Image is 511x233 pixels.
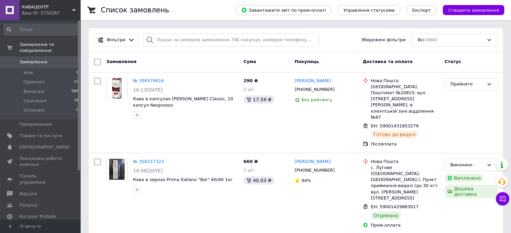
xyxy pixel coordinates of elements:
[444,59,461,64] span: Статус
[301,97,332,102] span: Без рейтингу
[74,79,79,85] span: 17
[293,85,336,94] div: [PHONE_NUMBER]
[426,37,437,42] span: (684)
[133,177,233,182] a: Кава в зернах Prima Italiano "Bar" 60/40 1кг
[244,59,256,64] span: Cума
[361,37,407,43] span: Збережені фільтри:
[450,162,484,169] div: Виконано
[22,10,81,16] div: Ваш ID: 3732267
[24,79,44,85] span: Прийняті
[109,159,125,180] img: Фото товару
[418,37,425,43] span: Всі
[338,5,400,15] button: Управління статусами
[295,159,331,165] a: [PERSON_NAME]
[371,78,439,84] div: Нова Пошта
[295,59,319,64] span: Покупець
[133,159,164,164] a: № 356157323
[143,34,320,47] input: Пошук за номером замовлення, ПІБ покупця, номером телефону, Email, номером накладної
[19,191,37,197] span: Відгуки
[371,159,439,165] div: Нова Пошта
[101,6,169,14] h1: Список замовлень
[444,185,498,198] div: Дешева доставка
[19,133,62,139] span: Товари та послуги
[19,173,62,185] span: Панель управління
[450,81,484,88] div: Прийнято
[107,37,125,43] span: Фільтри
[295,78,331,84] a: [PERSON_NAME]
[244,87,256,92] span: 2 шт.
[106,78,128,99] a: Фото товару
[24,98,46,104] span: Скасовані
[76,107,79,113] span: 0
[371,165,439,201] div: с. Лугове ([GEOGRAPHIC_DATA], [GEOGRAPHIC_DATA].), Пункт приймання-видачі (до 30 кг): вул. [PERSO...
[19,144,69,150] span: [DEMOGRAPHIC_DATA]
[3,23,79,36] input: Пошук
[244,168,256,173] span: 1 шт.
[244,78,258,83] span: 290 ₴
[444,174,483,182] div: Виплачено
[19,121,52,127] span: Повідомлення
[133,168,163,173] span: 14:06[DATE]
[106,159,128,180] a: Фото товару
[244,159,258,164] span: 660 ₴
[244,96,274,104] div: 17.59 ₴
[72,89,79,95] span: 589
[133,78,164,83] a: № 356579616
[371,123,419,128] span: ЕН: 59001431853279
[106,59,136,64] span: Замовлення
[371,84,439,120] div: [GEOGRAPHIC_DATA], Поштомат №20815: вул. [STREET_ADDRESS][PERSON_NAME], в клієнтській зоні відділ...
[241,7,326,13] span: Завантажити звіт по пром-оплаті
[371,130,419,138] div: Готово до видачі
[19,59,47,65] span: Замовлення
[371,204,419,209] span: ЕН: 59001429863017
[448,8,499,13] span: Створити замовлення
[443,5,504,15] button: Створити замовлення
[244,176,274,184] div: 40.03 ₴
[371,222,439,228] div: Пром-оплата
[24,107,45,113] span: Оплачені
[407,5,436,15] button: Експорт
[19,42,81,54] span: Замовлення та повідомлення
[301,178,311,183] span: 94%
[412,8,431,13] span: Експорт
[236,5,331,15] button: Завантажити звіт по пром-оплаті
[24,89,44,95] span: Виконані
[107,78,127,99] img: Фото товару
[496,192,509,206] button: Чат з покупцем
[19,156,62,168] span: Показники роботи компанії
[133,96,233,108] a: Кава в капсулах [PERSON_NAME] Classic, 10 капсул Nespresso
[19,214,56,220] span: Каталог ProSale
[133,87,163,93] span: 16:13[DATE]
[371,141,439,147] div: Післяплата
[371,212,401,220] div: Отримано
[76,70,79,76] span: 0
[343,8,395,13] span: Управління статусами
[24,70,33,76] span: Нові
[22,4,72,10] span: КАВАЦЕНТР
[293,166,336,175] div: [PHONE_NUMBER]
[19,202,38,208] span: Покупці
[436,7,504,12] a: Створити замовлення
[363,59,413,64] span: Доставка та оплата
[74,98,79,104] span: 78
